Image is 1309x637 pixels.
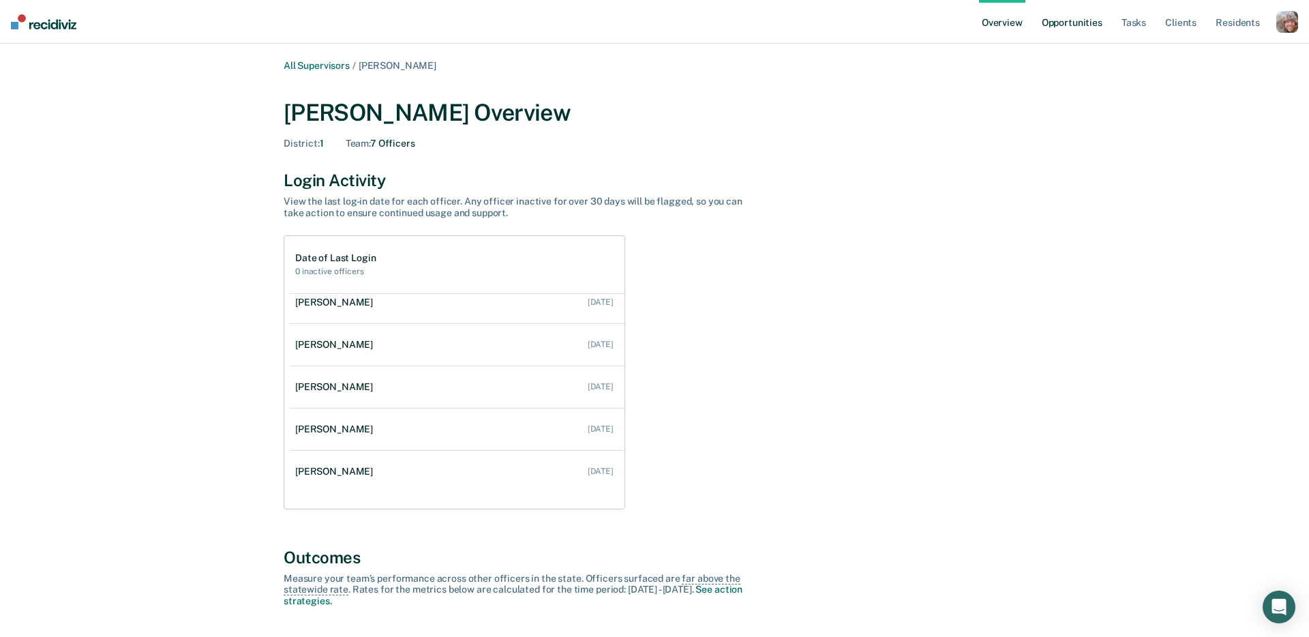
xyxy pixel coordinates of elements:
div: [DATE] [588,382,614,391]
div: 1 [284,138,324,149]
span: Team : [346,138,370,149]
span: / [350,60,359,71]
div: [PERSON_NAME] [295,466,378,477]
div: Outcomes [284,548,1025,567]
div: [DATE] [588,466,614,476]
div: Login Activity [284,171,1025,190]
a: [PERSON_NAME] [DATE] [290,368,625,406]
div: [PERSON_NAME] [295,424,378,435]
span: far above the statewide rate [284,573,740,596]
h2: 0 inactive officers [295,267,376,276]
a: [PERSON_NAME] [DATE] [290,410,625,449]
img: Recidiviz [11,14,76,29]
span: [PERSON_NAME] [359,60,436,71]
a: [PERSON_NAME] [DATE] [290,325,625,364]
div: 7 Officers [346,138,415,149]
div: [PERSON_NAME] [295,339,378,351]
div: View the last log-in date for each officer. Any officer inactive for over 30 days will be flagged... [284,196,761,219]
h1: Date of Last Login [295,252,376,264]
div: [PERSON_NAME] [295,297,378,308]
a: [PERSON_NAME] [DATE] [290,452,625,491]
div: [DATE] [588,297,614,307]
a: [PERSON_NAME] [DATE] [290,283,625,322]
a: See action strategies. [284,584,742,606]
div: [PERSON_NAME] Overview [284,99,1025,127]
div: [DATE] [588,424,614,434]
span: District : [284,138,320,149]
div: Measure your team’s performance across other officer s in the state. Officer s surfaced are . Rat... [284,573,761,607]
div: [DATE] [588,340,614,349]
div: Open Intercom Messenger [1263,591,1295,623]
a: All Supervisors [284,60,350,71]
div: [PERSON_NAME] [295,381,378,393]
